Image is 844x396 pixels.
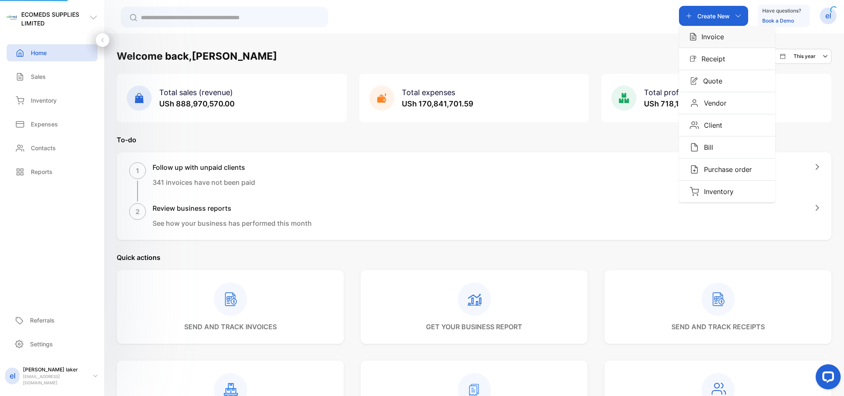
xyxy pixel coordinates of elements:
[690,187,699,196] img: Icon
[697,12,730,20] p: Create New
[23,366,87,373] p: [PERSON_NAME] laker
[820,6,836,26] button: el
[31,48,47,57] p: Home
[31,72,46,81] p: Sales
[117,135,831,145] p: To-do
[153,177,255,187] p: 341 invoices have not been paid
[30,316,55,325] p: Referrals
[184,322,277,332] p: send and track invoices
[135,207,140,217] p: 2
[679,6,748,26] button: Create NewIconInvoiceIconReceiptIconQuoteIconVendorIconClientIconBillIconPurchase orderIconInventory
[159,88,233,97] span: Total sales (revenue)
[7,13,17,23] img: logo
[31,167,53,176] p: Reports
[690,33,696,41] img: Icon
[153,218,312,228] p: See how your business has performed this month
[117,252,831,262] p: Quick actions
[136,166,139,176] p: 1
[31,144,56,152] p: Contacts
[699,187,734,197] p: Inventory
[699,120,722,130] p: Client
[426,322,522,332] p: get your business report
[31,96,57,105] p: Inventory
[690,121,699,130] img: Icon
[809,361,844,396] iframe: LiveChat chat widget
[698,76,722,86] p: Quote
[696,54,725,64] p: Receipt
[644,88,684,97] span: Total profit
[30,340,53,348] p: Settings
[690,143,699,152] img: Icon
[825,10,831,21] p: el
[23,373,87,386] p: [EMAIL_ADDRESS][DOMAIN_NAME]
[699,164,752,174] p: Purchase order
[699,142,713,152] p: Bill
[690,98,699,108] img: Icon
[644,99,716,108] span: USh 718,128,868.41
[699,98,726,108] p: Vendor
[671,322,765,332] p: send and track receipts
[21,10,89,28] p: ECOMEDS SUPPLIES LIMITED
[402,99,473,108] span: USh 170,841,701.59
[117,49,277,64] h1: Welcome back, [PERSON_NAME]
[153,162,255,172] h1: Follow up with unpaid clients
[153,203,312,213] h1: Review business reports
[31,120,58,129] p: Expenses
[690,165,699,174] img: Icon
[696,32,724,42] p: Invoice
[690,55,696,62] img: Icon
[762,7,801,15] p: Have questions?
[10,371,15,381] p: el
[762,18,794,24] a: Book a Demo
[402,88,455,97] span: Total expenses
[690,77,698,85] img: Icon
[794,53,816,60] p: This year
[773,49,831,64] button: This year
[159,99,235,108] span: USh 888,970,570.00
